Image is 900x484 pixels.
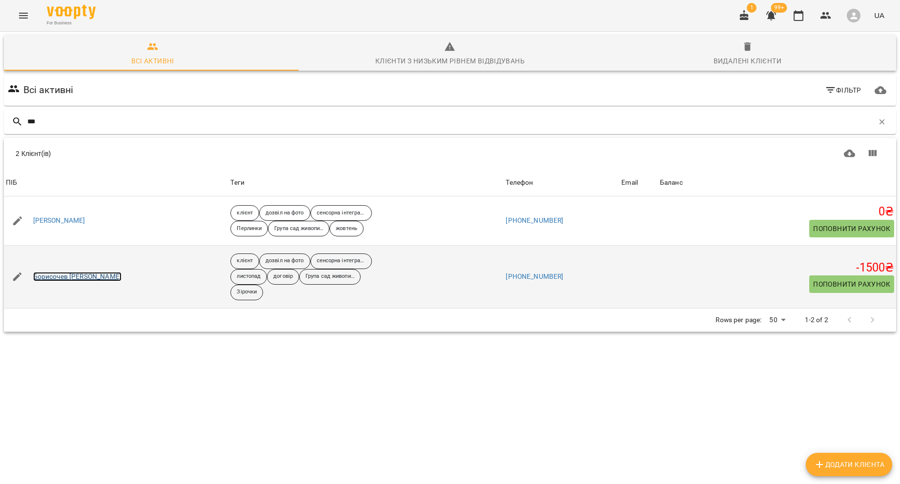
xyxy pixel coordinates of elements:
div: жовтень [329,221,364,236]
p: Перлинки [237,225,262,233]
div: Група сад живопис сад музика сад [268,221,329,236]
div: дозвіл на фото [259,205,310,221]
div: Видалені клієнти [714,55,781,67]
span: Поповнити рахунок [813,278,890,290]
button: Фільтр [821,81,865,99]
div: Теги [230,177,502,189]
div: 50 [765,313,789,327]
span: For Business [47,20,96,26]
p: сенсорна інтеграція [317,257,366,265]
span: UA [874,10,884,20]
h5: 0 ₴ [660,204,894,219]
div: Sort [621,177,638,189]
div: сенсорна інтеграція [310,205,372,221]
a: [PHONE_NUMBER] [506,272,563,280]
div: Sort [506,177,533,189]
div: листопад [230,269,267,285]
div: клієнт [230,205,259,221]
p: жовтень [336,225,357,233]
span: ПІБ [6,177,226,189]
p: листопад [237,272,261,281]
p: 1-2 of 2 [805,315,828,325]
button: Menu [12,4,35,27]
button: Показати колонки [861,142,884,165]
p: Зірочки [237,288,257,296]
div: дозвіл на фото [259,253,310,269]
a: Борисочев [PERSON_NAME] [33,272,122,282]
div: Телефон [506,177,533,189]
p: клієнт [237,257,253,265]
div: 2 Клієнт(ів) [16,149,445,158]
button: Поповнити рахунок [809,220,894,237]
p: дозвіл на фото [266,209,304,217]
span: Email [621,177,655,189]
div: ПІБ [6,177,17,189]
div: Зірочки [230,285,263,300]
img: Voopty Logo [47,5,96,19]
span: Телефон [506,177,617,189]
div: сенсорна інтеграція [310,253,372,269]
div: Група сад живопис сад музика сад [299,269,361,285]
p: клієнт [237,209,253,217]
div: Перлинки [230,221,268,236]
p: Група сад живопис сад музика сад [274,225,323,233]
a: [PHONE_NUMBER] [506,216,563,224]
button: Поповнити рахунок [809,275,894,293]
div: Email [621,177,638,189]
span: Поповнити рахунок [813,223,890,234]
p: Rows per page: [716,315,761,325]
button: UA [870,6,888,24]
div: Sort [6,177,17,189]
div: клієнт [230,253,259,269]
div: договір [267,269,299,285]
span: 99+ [771,3,787,13]
p: дозвіл на фото [266,257,304,265]
div: Баланс [660,177,683,189]
h5: -1500 ₴ [660,260,894,275]
div: Всі активні [131,55,174,67]
div: Клієнти з низьким рівнем відвідувань [375,55,525,67]
div: Sort [660,177,683,189]
span: Фільтр [825,84,861,96]
span: Баланс [660,177,894,189]
p: Група сад живопис сад музика сад [306,272,354,281]
a: [PERSON_NAME] [33,216,85,226]
span: 1 [747,3,757,13]
p: сенсорна інтеграція [317,209,366,217]
button: Завантажити CSV [838,142,861,165]
div: Table Toolbar [4,138,896,169]
p: договір [273,272,293,281]
h6: Всі активні [23,82,74,97]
